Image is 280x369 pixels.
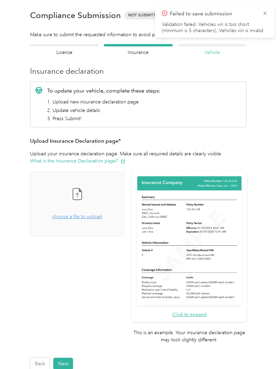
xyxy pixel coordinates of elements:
[47,98,160,105] li: 1. Upload new insurance declaration page
[178,49,247,56] h4: Vehicle
[30,150,247,165] p: Upload your insurance declaration page. Make sure all required details are clearly visible.
[30,11,121,20] h1: Compliance Submission
[104,49,173,56] h4: Insurance
[47,107,160,114] li: 2. Update vehicle details
[52,214,102,219] span: choose a file to upload
[242,331,280,369] iframe: Everlance-gr Chat Button Frame
[30,137,247,145] h3: Upload Insurance Declaration page*
[170,10,257,18] p: Failed to save submission
[132,329,247,343] p: This is an example. Your insurance declaration page may look slightly different.
[136,175,243,307] img: Sample insurance declaration
[30,49,99,56] h4: License
[30,172,124,236] span: choose a file to upload
[47,87,160,95] p: To update your vehicle, complete these steps:
[47,115,160,122] li: 3. Press Submit!
[162,22,268,34] li: Validation failed: Vehicles vin is too short (minimum is 5 characters), Vehicles vin is invalid
[30,66,247,77] h3: Insurance declaration
[172,311,207,318] button: Click to expand
[30,157,125,165] button: What is the Insurance Declaration page?
[30,31,247,38] div: Make sure to submit the requested information to avoid payment delays
[124,11,165,19] span: Not Submitted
